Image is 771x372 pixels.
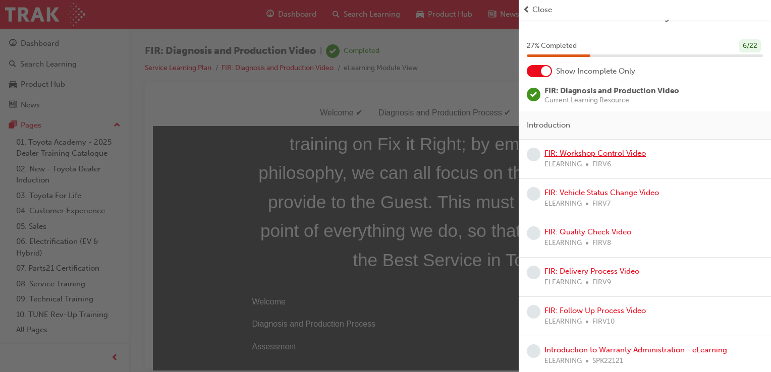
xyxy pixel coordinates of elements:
span: Show Incomplete Only [556,66,635,77]
span: FIRV6 [592,159,611,170]
span: learningRecordVerb_NONE-icon [527,226,540,240]
span: FIR: Diagnosis and Production Video [544,86,679,95]
span: Current Learning Resource [544,97,679,104]
a: Introduction to Warranty Administration - eLearning [544,345,727,354]
span: prev-icon [523,4,530,16]
span: learningRecordVerb_NONE-icon [527,187,540,201]
span: FIRV9 [592,277,611,288]
span: learningRecordVerb_NONE-icon [527,266,540,279]
button: prev-iconClose [523,4,767,16]
span: 27 % Completed [527,40,577,52]
div: Welcome [159,6,217,20]
td: Assessment [95,235,387,258]
div: Diagnosis and Production Process [217,6,366,20]
span: ELEARNING [544,355,582,367]
div: 6 / 22 [739,39,761,53]
td: Diagnosis and Production Process [95,213,387,235]
span: FIRV8 [592,237,611,249]
span: learningRecordVerb_NONE-icon [527,305,540,319]
a: FIR: Delivery Process Video [544,267,639,276]
span: FIRV10 [592,316,615,328]
span: ELEARNING [544,316,582,328]
span: learningRecordVerb_NONE-icon [527,344,540,358]
span: learningRecordVerb_COMPLETE-icon [527,88,540,101]
span: learningRecordVerb_NONE-icon [527,148,540,161]
span: ELEARNING [544,159,582,170]
span: SPK22121 [592,355,623,367]
span: Introduction [527,119,570,131]
a: FIR: Workshop Control Video [544,149,646,158]
div: Complete [408,239,494,254]
a: FIR: Quality Check Video [544,227,631,236]
div: Complete [408,195,494,209]
span: ELEARNING [544,277,582,288]
a: FIR: Follow Up Process Video [544,306,646,315]
span: Close [532,4,552,16]
span: ELEARNING [544,237,582,249]
div: Assessment [366,6,435,20]
div: Complete [408,217,494,231]
a: FIR: Vehicle Status Change Video [544,188,659,197]
span: ELEARNING [544,198,582,210]
td: Welcome [95,191,387,213]
span: FIRV7 [592,198,611,210]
